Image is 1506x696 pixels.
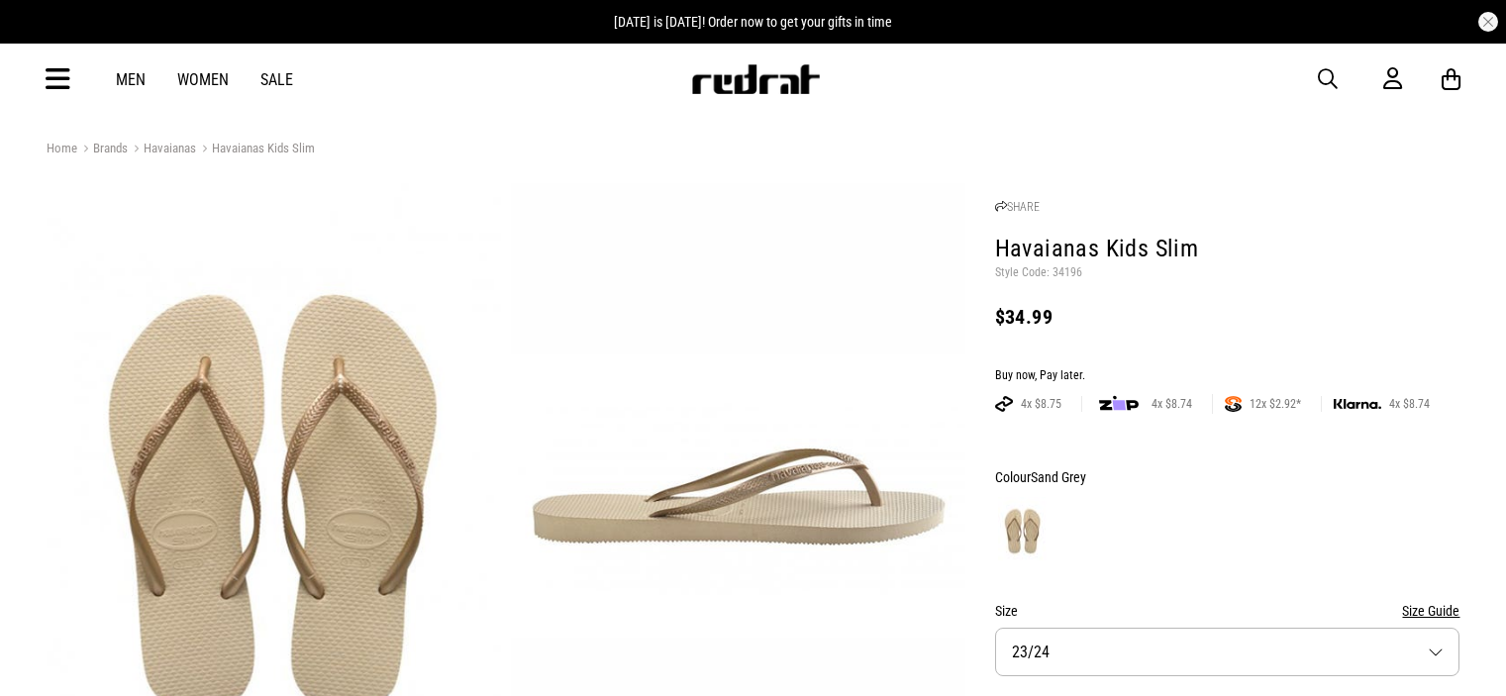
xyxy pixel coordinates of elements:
[998,497,1048,564] img: Sand Grey
[995,599,1460,623] div: Size
[995,465,1460,489] div: Colour
[995,628,1460,676] button: 23/24
[995,265,1460,281] p: Style Code: 34196
[1012,643,1050,661] span: 23/24
[260,70,293,89] a: Sale
[116,70,146,89] a: Men
[995,368,1460,384] div: Buy now, Pay later.
[995,396,1013,412] img: AFTERPAY
[128,141,196,159] a: Havaianas
[1013,396,1069,412] span: 4x $8.75
[614,14,892,30] span: [DATE] is [DATE]! Order now to get your gifts in time
[1099,394,1139,414] img: zip
[1334,399,1381,410] img: KLARNA
[196,141,315,159] a: Havaianas Kids Slim
[1242,396,1309,412] span: 12x $2.92*
[177,70,229,89] a: Women
[995,305,1460,329] div: $34.99
[995,200,1040,214] a: SHARE
[77,141,128,159] a: Brands
[1031,469,1086,485] span: Sand Grey
[995,234,1460,265] h1: Havaianas Kids Slim
[1225,396,1242,412] img: SPLITPAY
[1381,396,1438,412] span: 4x $8.74
[690,64,821,94] img: Redrat logo
[47,141,77,155] a: Home
[1402,599,1459,623] button: Size Guide
[1144,396,1200,412] span: 4x $8.74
